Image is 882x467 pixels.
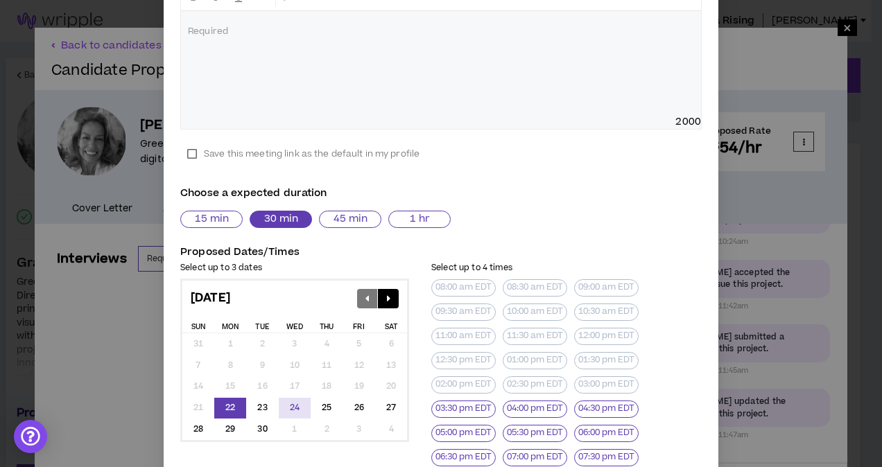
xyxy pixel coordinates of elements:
[431,449,496,466] button: 06:30 pm EDT
[247,322,279,333] div: Tue
[388,211,451,228] button: 1 hr
[180,262,262,274] small: Select up to 3 dates
[319,211,381,228] button: 45 min
[431,400,496,418] button: 03:30 pm EDT
[675,115,701,129] span: 2000
[574,400,639,418] button: 04:30 pm EDT
[180,181,702,205] label: Choose a expected duration
[250,211,312,228] button: 30 min
[574,449,639,466] button: 07:30 pm EDT
[191,290,230,308] div: [DATE]
[343,322,374,333] div: Fri
[375,322,407,333] div: Sat
[311,322,343,333] div: Thu
[503,449,567,466] button: 07:00 pm EDT
[503,425,567,442] button: 05:30 pm EDT
[279,322,311,333] div: Wed
[503,400,567,418] button: 04:00 pm EDT
[574,425,639,442] button: 06:00 pm EDT
[180,143,426,164] label: Save this meeting link as the default in my profile
[14,420,47,453] div: Open Intercom Messenger
[182,322,214,333] div: Sun
[180,240,300,264] label: Proposed Dates/Times
[431,425,496,442] button: 05:00 pm EDT
[180,211,243,228] button: 15 min
[214,322,246,333] div: Mon
[431,262,512,274] small: Select up to 4 times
